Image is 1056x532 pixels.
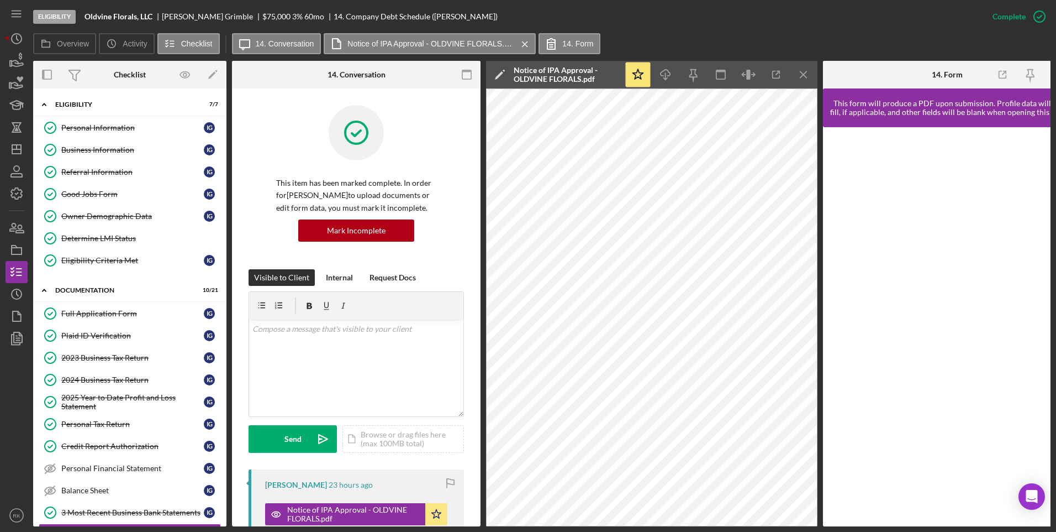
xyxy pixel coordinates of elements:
[61,123,204,132] div: Personal Information
[61,256,204,265] div: Eligibility Criteria Met
[204,255,215,266] div: I G
[249,269,315,286] button: Visible to Client
[39,502,221,524] a: 3 Most Recent Business Bank StatementsIG
[61,145,204,154] div: Business Information
[61,420,204,429] div: Personal Tax Return
[204,144,215,155] div: I G
[61,190,204,199] div: Good Jobs Form
[39,325,221,347] a: Plaid ID VerificationIG
[369,269,416,286] div: Request Docs
[204,308,215,319] div: I G
[932,70,963,79] div: 14. Form
[39,302,221,325] a: Full Application FormIG
[326,269,353,286] div: Internal
[61,309,204,318] div: Full Application Form
[39,161,221,183] a: Referral InformationIG
[204,374,215,385] div: I G
[61,234,220,243] div: Determine LMI Status
[162,12,262,21] div: [PERSON_NAME] Grimble
[61,353,204,362] div: 2023 Business Tax Return
[265,481,327,489] div: [PERSON_NAME]
[99,33,154,54] button: Activity
[33,10,76,24] div: Eligibility
[198,287,218,294] div: 10 / 21
[57,39,89,48] label: Overview
[204,397,215,408] div: I G
[61,212,204,221] div: Owner Demographic Data
[61,486,204,495] div: Balance Sheet
[204,463,215,474] div: I G
[364,269,421,286] button: Request Docs
[254,269,309,286] div: Visible to Client
[39,183,221,205] a: Good Jobs FormIG
[13,513,20,519] text: RK
[304,12,324,21] div: 60 mo
[61,464,204,473] div: Personal Financial Statement
[320,269,358,286] button: Internal
[114,70,146,79] div: Checklist
[284,425,302,453] div: Send
[39,479,221,502] a: Balance SheetIG
[85,12,152,21] b: Oldvine Florals, LLC
[249,425,337,453] button: Send
[334,12,498,21] div: 14. Company Debt Schedule ([PERSON_NAME])
[276,177,436,214] p: This item has been marked complete. In order for [PERSON_NAME] to upload documents or edit form d...
[1018,483,1045,510] div: Open Intercom Messenger
[61,393,204,411] div: 2025 Year to Date Profit and Loss Statement
[287,505,420,523] div: Notice of IPA Approval - OLDVINE FLORALS.pdf
[204,122,215,133] div: I G
[39,249,221,272] a: Eligibility Criteria MetIG
[61,442,204,451] div: Credit Report Authorization
[123,39,147,48] label: Activity
[256,39,314,48] label: 14. Conversation
[327,220,386,242] div: Mark Incomplete
[55,101,191,108] div: Eligibility
[39,413,221,435] a: Personal Tax ReturnIG
[55,287,191,294] div: Documentation
[39,347,221,369] a: 2023 Business Tax ReturnIG
[39,117,221,139] a: Personal InformationIG
[992,6,1026,28] div: Complete
[347,39,513,48] label: Notice of IPA Approval - OLDVINE FLORALS.pdf
[39,391,221,413] a: 2025 Year to Date Profit and Loss StatementIG
[39,205,221,227] a: Owner Demographic DataIG
[61,331,204,340] div: Plaid ID Verification
[324,33,536,54] button: Notice of IPA Approval - OLDVINE FLORALS.pdf
[265,503,447,525] button: Notice of IPA Approval - OLDVINE FLORALS.pdf
[39,227,221,249] a: Determine LMI Status
[61,508,204,517] div: 3 Most Recent Business Bank Statements
[204,507,215,518] div: I G
[514,66,619,84] div: Notice of IPA Approval - OLDVINE FLORALS.pdf
[39,457,221,479] a: Personal Financial StatementIG
[204,330,215,341] div: I G
[232,33,321,54] button: 14. Conversation
[33,33,96,54] button: Overview
[204,485,215,496] div: I G
[6,504,28,526] button: RK
[39,139,221,161] a: Business InformationIG
[262,12,291,21] span: $75,000
[562,39,593,48] label: 14. Form
[538,33,600,54] button: 14. Form
[198,101,218,108] div: 7 / 7
[61,168,204,176] div: Referral Information
[292,12,303,21] div: 3 %
[204,211,215,222] div: I G
[39,435,221,457] a: Credit Report AuthorizationIG
[328,70,386,79] div: 14. Conversation
[157,33,220,54] button: Checklist
[61,375,204,384] div: 2024 Business Tax Return
[204,419,215,430] div: I G
[204,189,215,200] div: I G
[204,352,215,363] div: I G
[181,39,213,48] label: Checklist
[204,441,215,452] div: I G
[298,220,414,242] button: Mark Incomplete
[329,481,373,489] time: 2025-10-14 17:27
[204,166,215,178] div: I G
[39,369,221,391] a: 2024 Business Tax ReturnIG
[981,6,1050,28] button: Complete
